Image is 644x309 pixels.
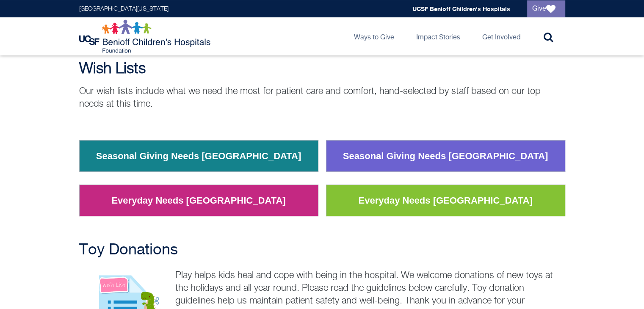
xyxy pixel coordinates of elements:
[409,17,467,55] a: Impact Stories
[79,19,213,53] img: Logo for UCSF Benioff Children's Hospitals Foundation
[79,85,565,110] p: Our wish lists include what we need the most for patient care and comfort, hand-selected by staff...
[105,190,292,212] a: Everyday Needs [GEOGRAPHIC_DATA]
[527,0,565,17] a: Give
[79,242,565,259] h2: Toy Donations
[412,5,510,12] a: UCSF Benioff Children's Hospitals
[79,61,565,77] h2: Wish Lists
[90,145,308,167] a: Seasonal Giving Needs [GEOGRAPHIC_DATA]
[347,17,401,55] a: Ways to Give
[337,145,555,167] a: Seasonal Giving Needs [GEOGRAPHIC_DATA]
[79,6,169,12] a: [GEOGRAPHIC_DATA][US_STATE]
[475,17,527,55] a: Get Involved
[352,190,539,212] a: Everyday Needs [GEOGRAPHIC_DATA]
